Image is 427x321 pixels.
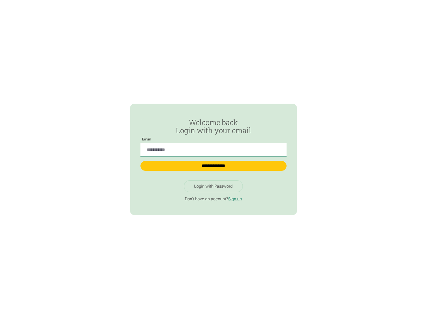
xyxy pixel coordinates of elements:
[140,137,152,141] label: Email
[140,118,286,134] h2: Welcome back Login with your email
[194,184,233,189] div: Login with Password
[140,118,286,176] form: Passwordless Login
[228,196,242,201] a: Sign up
[140,196,286,202] p: Don't have an account?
